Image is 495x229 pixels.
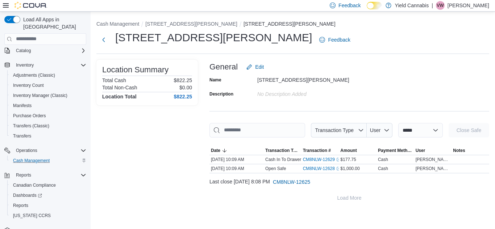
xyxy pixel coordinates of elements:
[339,146,377,155] button: Amount
[13,82,44,88] span: Inventory Count
[13,46,86,55] span: Catalog
[10,132,86,140] span: Transfers
[377,146,414,155] button: Payment Methods
[457,127,481,134] span: Close Safe
[10,211,86,220] span: Washington CCRS
[13,171,86,179] span: Reports
[416,166,450,171] span: [PERSON_NAME]
[244,60,267,74] button: Edit
[10,91,70,100] a: Inventory Manager (Classic)
[340,157,356,162] span: $177.75
[13,146,40,155] button: Operations
[10,181,59,190] a: Canadian Compliance
[301,146,339,155] button: Transaction #
[340,166,359,171] span: $1,000.00
[209,91,233,97] label: Description
[209,175,489,189] div: Last close [DATE] 8:08 PM
[13,171,34,179] button: Reports
[10,91,86,100] span: Inventory Manager (Classic)
[209,77,221,83] label: Name
[264,146,301,155] button: Transaction Type
[432,1,433,10] p: |
[10,201,31,210] a: Reports
[96,33,111,47] button: Next
[10,81,47,90] a: Inventory Count
[209,155,264,164] div: [DATE] 10:09 AM
[209,146,264,155] button: Date
[209,63,238,71] h3: General
[265,157,323,162] p: Cash In To Drawer (Drawer 2)
[7,211,89,221] button: [US_STATE] CCRS
[449,123,489,137] button: Close Safe
[378,157,388,162] div: Cash
[13,192,42,198] span: Dashboards
[102,65,169,74] h3: Location Summary
[13,113,46,119] span: Purchase Orders
[13,46,34,55] button: Catalog
[10,201,86,210] span: Reports
[20,16,86,30] span: Load All Apps in [GEOGRAPHIC_DATA]
[316,33,353,47] a: Feedback
[7,90,89,101] button: Inventory Manager (Classic)
[7,156,89,166] button: Cash Management
[244,21,336,27] button: [STREET_ADDRESS][PERSON_NAME]
[13,61,37,69] button: Inventory
[174,94,192,99] h4: $822.25
[315,127,354,133] span: Transaction Type
[452,146,489,155] button: Notes
[10,111,86,120] span: Purchase Orders
[328,36,350,43] span: Feedback
[395,1,429,10] p: Yield Cannabis
[10,71,86,80] span: Adjustments (Classic)
[13,213,51,219] span: [US_STATE] CCRS
[211,148,220,153] span: Date
[10,122,52,130] a: Transfers (Classic)
[13,103,32,109] span: Manifests
[102,94,137,99] h4: Location Total
[16,48,31,54] span: Catalog
[209,164,264,173] div: [DATE] 10:09 AM
[10,81,86,90] span: Inventory Count
[414,146,452,155] button: User
[102,85,137,90] h6: Total Non-Cash
[1,46,89,56] button: Catalog
[13,133,31,139] span: Transfers
[336,157,341,162] svg: External link
[10,181,86,190] span: Canadian Compliance
[13,182,56,188] span: Canadian Compliance
[13,203,28,208] span: Reports
[1,170,89,180] button: Reports
[13,72,55,78] span: Adjustments (Classic)
[10,191,45,200] a: Dashboards
[303,148,331,153] span: Transaction #
[7,70,89,80] button: Adjustments (Classic)
[10,191,86,200] span: Dashboards
[1,145,89,156] button: Operations
[14,2,47,9] img: Cova
[453,148,465,153] span: Notes
[336,166,341,171] svg: External link
[13,61,86,69] span: Inventory
[174,77,192,83] p: $822.25
[303,166,341,171] a: CM8NLW-12628External link
[13,158,50,164] span: Cash Management
[7,111,89,121] button: Purchase Orders
[7,131,89,141] button: Transfers
[179,85,192,90] p: $0.00
[209,123,305,137] input: This is a search bar. As you type, the results lower in the page will automatically filter.
[265,148,300,153] span: Transaction Type
[311,123,367,137] button: Transaction Type
[10,101,86,110] span: Manifests
[257,88,354,97] div: No Description added
[378,148,413,153] span: Payment Methods
[10,111,49,120] a: Purchase Orders
[7,200,89,211] button: Reports
[7,80,89,90] button: Inventory Count
[338,2,361,9] span: Feedback
[265,166,286,171] p: Open Safe
[1,60,89,70] button: Inventory
[10,122,86,130] span: Transfers (Classic)
[102,77,126,83] h6: Total Cash
[378,166,388,171] div: Cash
